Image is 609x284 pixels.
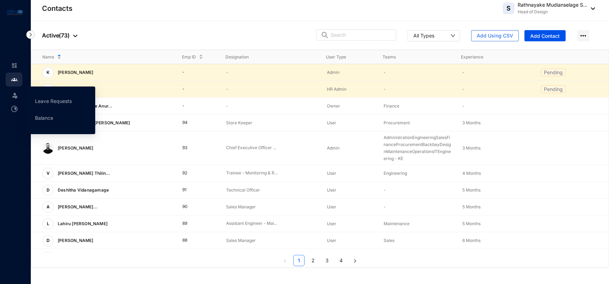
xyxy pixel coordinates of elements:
[42,143,54,154] img: 1750057586326_kEeFkOghIN
[54,235,96,246] p: [PERSON_NAME]
[462,103,464,109] span: -
[226,86,316,93] p: -
[321,32,329,39] img: search.8ce656024d3affaeffe32e5b30621cb7.svg
[349,255,360,266] li: Next Page
[544,86,563,93] p: Pending
[450,33,455,38] span: down
[47,188,50,192] span: D
[47,171,50,175] span: V
[42,4,72,13] p: Contacts
[462,171,481,176] span: 4 Months
[54,185,112,196] p: Deshitha Vidanagamage
[54,252,115,263] p: Baithulla [PERSON_NAME]
[54,143,96,154] p: [PERSON_NAME]
[327,221,336,226] span: User
[171,249,215,266] td: 87
[462,187,481,193] span: 5 Months
[353,259,357,263] span: right
[384,220,451,227] p: Maintenance
[171,81,215,98] td: -
[327,238,336,243] span: User
[182,54,196,61] span: Emp ID
[524,30,566,41] button: Add Contact
[171,115,215,131] td: 94
[226,119,316,126] p: Store Keeper
[42,54,54,61] span: Name
[327,204,336,209] span: User
[314,50,371,64] th: User Type
[577,30,589,41] img: more-horizontal.eedb2faff8778e1aceccc67cc90ae3cb.svg
[384,103,451,110] p: Finance
[47,205,50,209] span: A
[462,86,464,92] span: -
[171,165,215,182] td: 92
[35,115,53,121] a: Balance
[6,72,22,86] li: Contacts
[307,255,318,266] li: 2
[413,32,434,39] div: All Types
[226,170,316,176] p: Trainee - Monitoring & R...
[11,106,17,112] img: time-attendance-unselected.8aad090b53826881fffb.svg
[462,238,481,243] span: 6 Months
[327,70,339,75] span: Admin
[471,30,519,41] button: Add Using CSV
[11,92,18,99] img: leave-unselected.2934df6273408c3f84d9.svg
[54,218,110,229] p: Lahiru [PERSON_NAME]
[336,255,346,266] a: 4
[26,30,35,39] img: nav-icon-right.af6afadce00d159da59955279c43614e.svg
[73,35,77,37] img: dropdown-black.8e83cc76930a90b1a4fdb6d089b7bf3a.svg
[226,69,316,76] p: -
[462,204,481,209] span: 5 Months
[384,69,451,76] p: -
[226,203,316,210] p: Sales Manager
[335,255,346,266] li: 4
[462,221,481,226] span: 5 Months
[283,259,287,263] span: left
[171,182,215,199] td: 91
[294,255,304,266] a: 1
[462,145,481,151] span: 3 Months
[322,255,332,266] a: 3
[171,50,215,64] th: Emp ID
[11,76,17,83] img: people.b0bd17028ad2877b116a.svg
[171,215,215,232] td: 89
[518,1,587,8] p: Rathnayake Mudianselage S...
[226,237,316,244] p: Sales Manager
[327,171,336,176] span: User
[226,103,316,110] p: -
[54,67,96,78] p: [PERSON_NAME]
[47,238,50,243] span: D
[171,131,215,165] td: 93
[11,62,17,69] img: home-unselected.a29eae3204392db15eaf.svg
[58,171,110,176] span: [PERSON_NAME] Thilin...
[349,255,360,266] button: right
[384,119,451,126] p: Procurement
[530,33,560,40] span: Add Contact
[384,134,451,162] p: Administration Engineering Sales Finance Procurement Backbay Design Maintenance Operations IT Eng...
[327,86,346,92] span: HR Admin
[171,64,215,81] td: -
[7,8,23,16] img: logo
[6,58,22,72] li: Home
[58,204,98,209] span: [PERSON_NAME]...
[42,31,77,40] p: Active ( 73 )
[171,98,215,115] td: -
[171,199,215,215] td: 90
[462,120,481,125] span: 3 Months
[226,145,316,151] p: Chief Executive Officer ...
[587,7,595,10] img: dropdown-black.8e83cc76930a90b1a4fdb6d089b7bf3a.svg
[477,32,513,39] span: Add Using CSV
[407,30,460,41] button: All Types
[384,237,451,244] p: Sales
[6,102,22,116] li: Time Attendance
[321,255,332,266] li: 3
[384,170,451,177] p: Engineering
[327,120,336,125] span: User
[214,50,314,64] th: Designation
[506,5,511,12] span: S
[384,86,451,93] p: -
[327,187,336,193] span: User
[371,50,449,64] th: Teams
[327,145,339,151] span: Admin
[462,70,464,75] span: -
